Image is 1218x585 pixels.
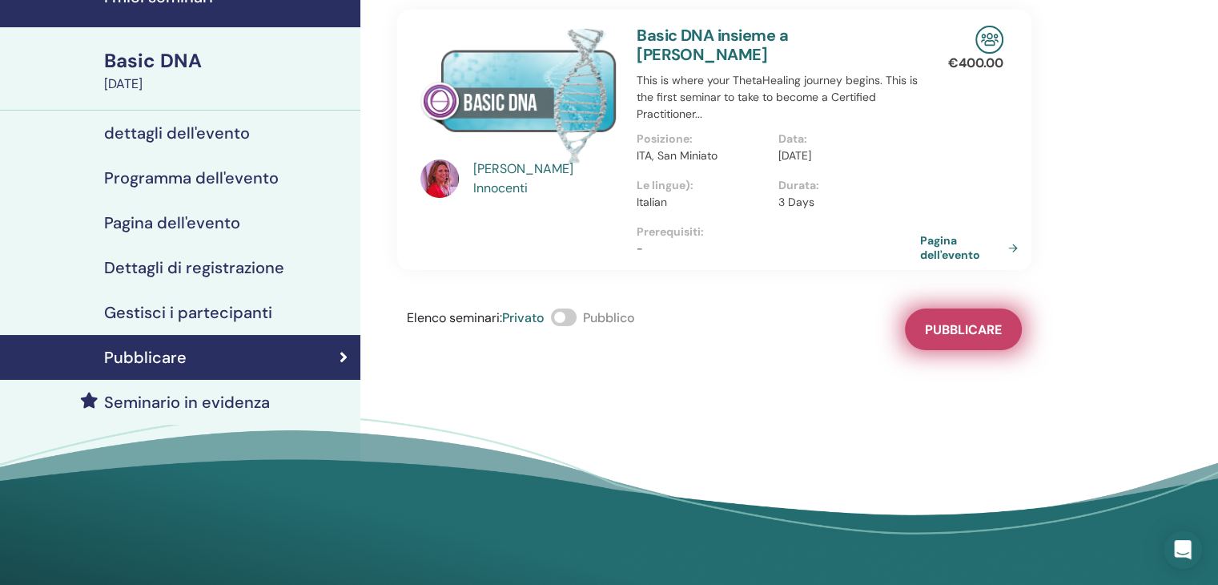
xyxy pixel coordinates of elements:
h4: Seminario in evidenza [104,393,270,412]
a: Basic DNA insieme a [PERSON_NAME] [637,25,788,65]
h4: Pubblicare [104,348,187,367]
p: € 400.00 [948,54,1003,73]
p: Durata : [778,177,910,194]
p: Prerequisiti : [637,224,920,240]
p: - [637,240,920,257]
div: Open Intercom Messenger [1164,531,1202,569]
span: Pubblico [583,309,635,326]
h4: Programma dell'evento [104,168,279,188]
span: Privato [502,309,545,326]
button: Pubblicare [905,309,1022,350]
img: In-Person Seminar [975,26,1003,54]
p: This is where your ThetaHealing journey begins. This is the first seminar to take to become a Cer... [637,72,920,123]
p: Data : [778,131,910,147]
p: Le lingue) : [637,177,769,194]
div: Basic DNA [104,47,351,75]
h4: Gestisci i partecipanti [104,303,272,322]
h4: Dettagli di registrazione [104,258,284,277]
p: 3 Days [778,194,910,211]
p: Posizione : [637,131,769,147]
p: [DATE] [778,147,910,164]
a: [PERSON_NAME] Innocenti [473,159,621,198]
div: [DATE] [104,75,351,94]
h4: dettagli dell'evento [104,123,250,143]
p: ITA, San Miniato [637,147,769,164]
a: Basic DNA[DATE] [94,47,360,94]
img: default.jpg [420,159,459,198]
span: Pubblicare [925,321,1002,338]
a: Pagina dell'evento [920,233,1024,262]
p: Italian [637,194,769,211]
img: Basic DNA [420,26,617,164]
h4: Pagina dell'evento [104,213,240,232]
span: Elenco seminari : [407,309,502,326]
